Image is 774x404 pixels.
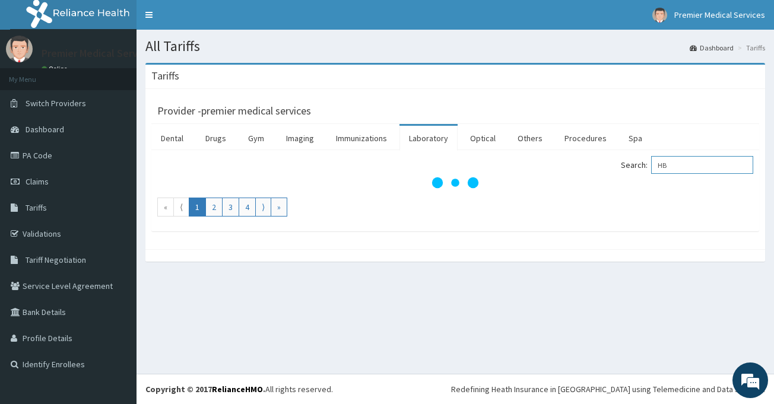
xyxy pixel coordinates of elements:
a: Procedures [555,126,616,151]
a: Go to page number 2 [205,198,223,217]
svg: audio-loading [432,159,479,206]
span: Dashboard [26,124,64,135]
img: User Image [6,36,33,62]
img: User Image [652,8,667,23]
a: Online [42,65,70,73]
li: Tariffs [735,43,765,53]
textarea: Type your message and hit 'Enter' [6,274,226,316]
a: RelianceHMO [212,384,263,395]
h3: Provider - premier medical services [157,106,311,116]
a: Gym [239,126,274,151]
span: Tariffs [26,202,47,213]
strong: Copyright © 2017 . [145,384,265,395]
a: Laboratory [399,126,458,151]
a: Go to first page [157,198,174,217]
div: Redefining Heath Insurance in [GEOGRAPHIC_DATA] using Telemedicine and Data Science! [451,383,765,395]
a: Immunizations [326,126,396,151]
a: Go to previous page [173,198,189,217]
a: Go to page number 3 [222,198,239,217]
span: We're online! [69,125,164,244]
span: Premier Medical Services [674,9,765,20]
a: Dental [151,126,193,151]
a: Go to page number 4 [239,198,256,217]
a: Go to last page [271,198,287,217]
a: Imaging [277,126,323,151]
a: Drugs [196,126,236,151]
input: Search: [651,156,753,174]
img: d_794563401_company_1708531726252_794563401 [22,59,48,89]
footer: All rights reserved. [137,374,774,404]
h3: Tariffs [151,71,179,81]
div: Minimize live chat window [195,6,223,34]
a: Go to next page [255,198,271,217]
span: Claims [26,176,49,187]
p: Premier Medical Services [42,48,156,59]
span: Switch Providers [26,98,86,109]
a: Optical [461,126,505,151]
a: Go to page number 1 [189,198,206,217]
div: Chat with us now [62,66,199,82]
a: Dashboard [690,43,734,53]
a: Others [508,126,552,151]
label: Search: [621,156,753,174]
a: Spa [619,126,652,151]
span: Tariff Negotiation [26,255,86,265]
h1: All Tariffs [145,39,765,54]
